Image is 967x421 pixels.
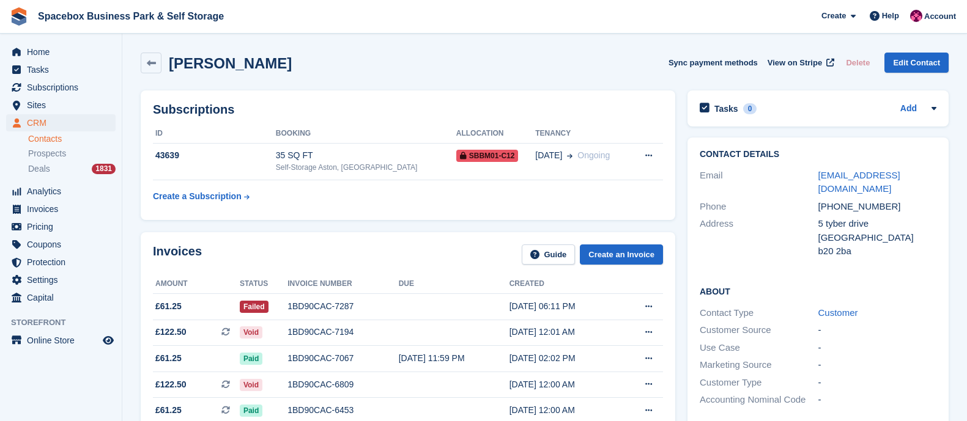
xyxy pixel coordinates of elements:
[153,190,242,203] div: Create a Subscription
[28,133,116,145] a: Contacts
[6,183,116,200] a: menu
[240,405,262,417] span: Paid
[700,217,818,258] div: Address
[882,10,899,22] span: Help
[900,102,917,116] a: Add
[240,326,262,339] span: Void
[27,332,100,349] span: Online Store
[818,200,937,214] div: [PHONE_NUMBER]
[700,358,818,372] div: Marketing Source
[700,169,818,196] div: Email
[27,254,100,271] span: Protection
[28,163,116,175] a: Deals 1831
[240,301,269,313] span: Failed
[287,378,398,391] div: 1BD90CAC-6809
[522,244,576,265] a: Guide
[763,53,837,73] a: View on Stripe
[27,61,100,78] span: Tasks
[6,43,116,60] a: menu
[33,6,229,26] a: Spacebox Business Park & Self Storage
[27,43,100,60] span: Home
[700,200,818,214] div: Phone
[6,254,116,271] a: menu
[700,393,818,407] div: Accounting Nominal Code
[27,183,100,200] span: Analytics
[768,57,822,69] span: View on Stripe
[818,244,937,258] div: b20 2ba
[27,218,100,235] span: Pricing
[287,326,398,339] div: 1BD90CAC-7194
[28,147,116,160] a: Prospects
[155,300,182,313] span: £61.25
[509,404,620,417] div: [DATE] 12:00 AM
[743,103,757,114] div: 0
[155,378,187,391] span: £122.50
[818,323,937,337] div: -
[276,162,456,173] div: Self-Storage Aston, [GEOGRAPHIC_DATA]
[910,10,922,22] img: Avishka Chauhan
[399,352,509,365] div: [DATE] 11:59 PM
[11,317,122,329] span: Storefront
[6,79,116,96] a: menu
[700,285,936,297] h2: About
[6,200,116,218] a: menu
[700,341,818,355] div: Use Case
[6,332,116,349] a: menu
[700,376,818,390] div: Customer Type
[101,333,116,348] a: Preview store
[287,352,398,365] div: 1BD90CAC-7067
[27,114,100,131] span: CRM
[6,271,116,288] a: menu
[153,185,250,208] a: Create a Subscription
[818,376,937,390] div: -
[700,306,818,320] div: Contact Type
[700,150,936,159] h2: Contact Details
[27,200,100,218] span: Invoices
[92,164,116,174] div: 1831
[153,124,276,144] th: ID
[10,7,28,26] img: stora-icon-8386f47178a22dfd0bd8f6a31ec36ba5ce8667c1dd55bd0f319d3a0aa187defe.svg
[577,150,610,160] span: Ongoing
[456,150,519,162] span: SBBM01-C12
[669,53,758,73] button: Sync payment methods
[153,274,240,294] th: Amount
[924,10,956,23] span: Account
[27,289,100,306] span: Capital
[818,341,937,355] div: -
[818,231,937,245] div: [GEOGRAPHIC_DATA]
[153,103,663,117] h2: Subscriptions
[714,103,738,114] h2: Tasks
[509,352,620,365] div: [DATE] 02:02 PM
[841,53,875,73] button: Delete
[240,353,262,365] span: Paid
[28,148,66,159] span: Prospects
[287,274,398,294] th: Invoice number
[6,289,116,306] a: menu
[153,244,202,265] h2: Invoices
[276,124,456,144] th: Booking
[399,274,509,294] th: Due
[509,300,620,313] div: [DATE] 06:11 PM
[818,393,937,407] div: -
[27,97,100,114] span: Sites
[509,274,620,294] th: Created
[818,217,937,231] div: 5 tyber drive
[6,61,116,78] a: menu
[456,124,536,144] th: Allocation
[509,326,620,339] div: [DATE] 12:01 AM
[155,326,187,339] span: £122.50
[6,97,116,114] a: menu
[818,307,858,318] a: Customer
[155,404,182,417] span: £61.25
[6,218,116,235] a: menu
[276,149,456,162] div: 35 SQ FT
[818,170,900,194] a: [EMAIL_ADDRESS][DOMAIN_NAME]
[884,53,949,73] a: Edit Contact
[509,378,620,391] div: [DATE] 12:00 AM
[240,379,262,391] span: Void
[28,163,50,175] span: Deals
[240,274,287,294] th: Status
[27,271,100,288] span: Settings
[6,236,116,253] a: menu
[155,352,182,365] span: £61.25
